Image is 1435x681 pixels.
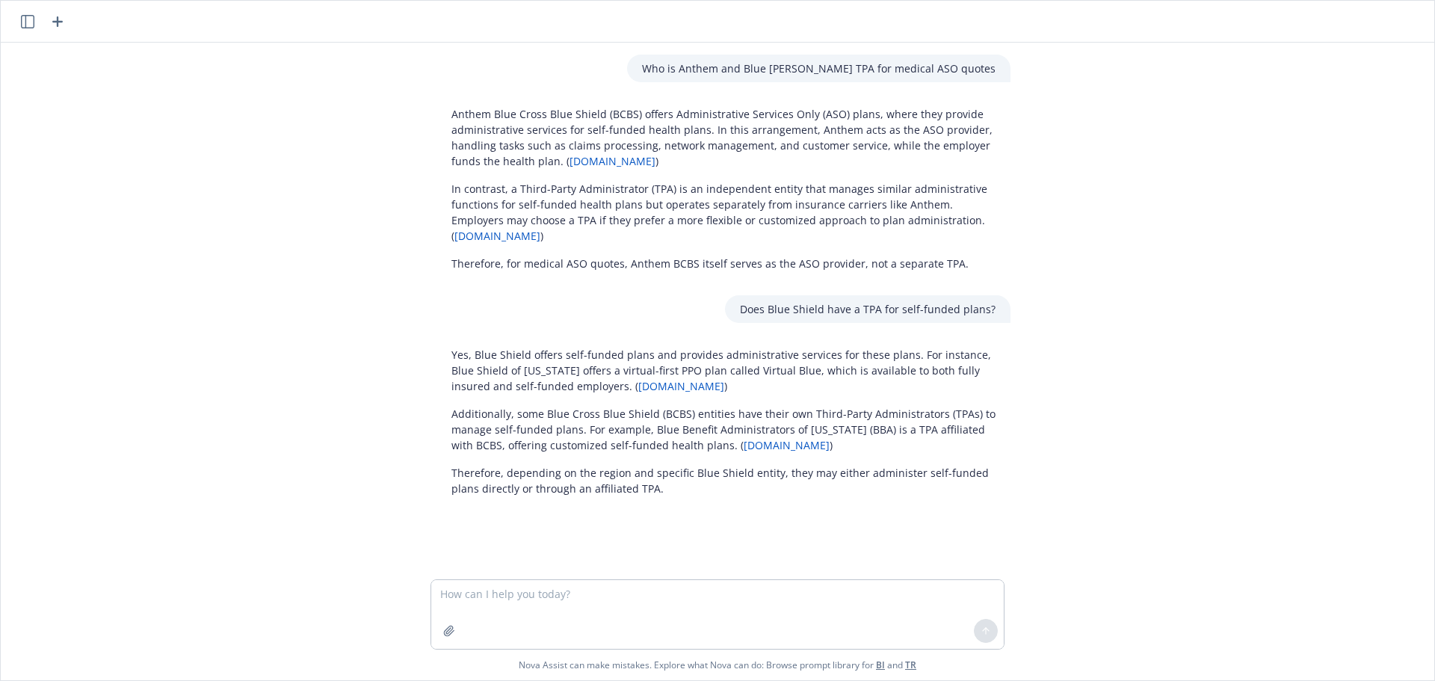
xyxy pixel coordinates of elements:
[642,61,996,76] p: Who is Anthem and Blue [PERSON_NAME] TPA for medical ASO quotes
[451,347,996,394] p: Yes, Blue Shield offers self-funded plans and provides administrative services for these plans. F...
[451,465,996,496] p: Therefore, depending on the region and specific Blue Shield entity, they may either administer se...
[570,154,655,168] a: [DOMAIN_NAME]
[744,438,830,452] a: [DOMAIN_NAME]
[451,256,996,271] p: Therefore, for medical ASO quotes, Anthem BCBS itself serves as the ASO provider, not a separate ...
[905,659,916,671] a: TR
[876,659,885,671] a: BI
[451,106,996,169] p: Anthem Blue Cross Blue Shield (BCBS) offers Administrative Services Only (ASO) plans, where they ...
[740,301,996,317] p: Does Blue Shield have a TPA for self-funded plans?
[638,379,724,393] a: [DOMAIN_NAME]
[519,650,916,680] span: Nova Assist can make mistakes. Explore what Nova can do: Browse prompt library for and
[451,406,996,453] p: Additionally, some Blue Cross Blue Shield (BCBS) entities have their own Third-Party Administrato...
[451,181,996,244] p: In contrast, a Third-Party Administrator (TPA) is an independent entity that manages similar admi...
[454,229,540,243] a: [DOMAIN_NAME]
